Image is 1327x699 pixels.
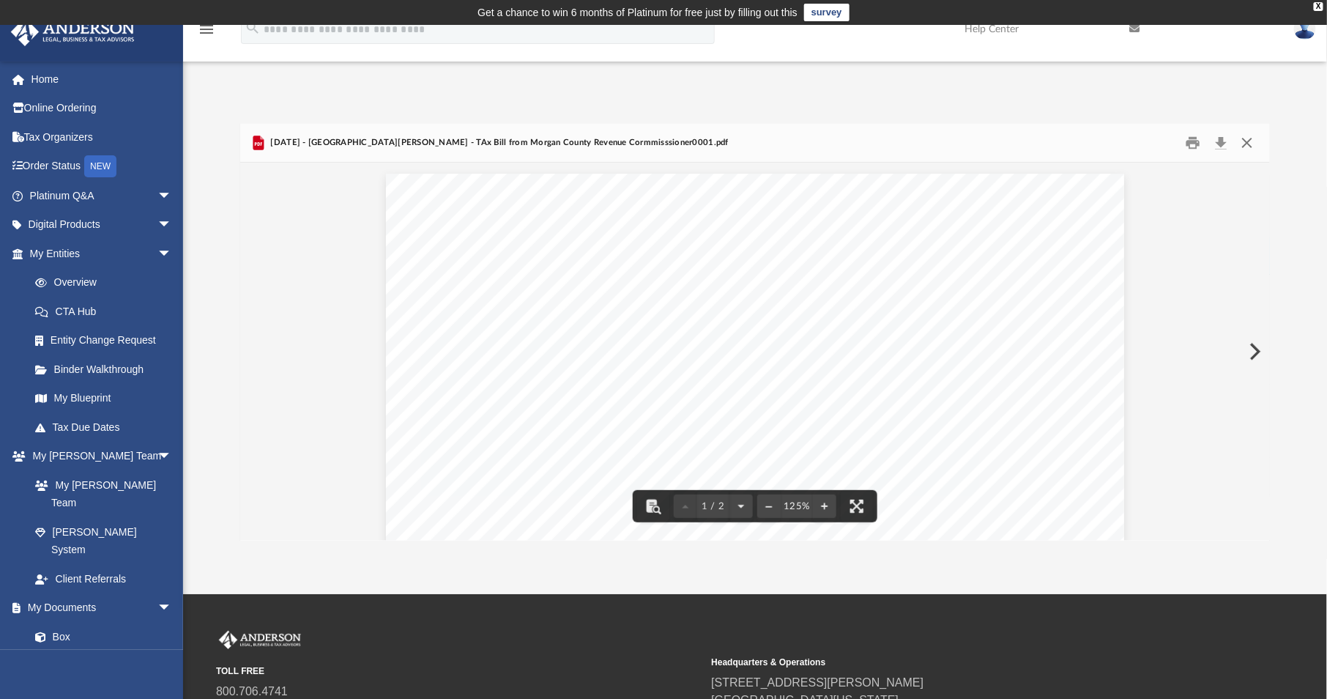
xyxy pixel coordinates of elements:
a: My Entitiesarrow_drop_down [10,239,194,268]
a: Home [10,64,194,94]
a: My [PERSON_NAME] Team [21,470,179,517]
a: [PERSON_NAME] System [21,517,187,564]
small: Headquarters & Operations [711,656,1196,669]
a: CTA Hub [21,297,194,326]
button: Zoom out [757,490,781,522]
img: Anderson Advisors Platinum Portal [216,631,304,650]
div: NEW [84,155,116,177]
button: Toggle findbar [637,490,669,522]
span: arrow_drop_down [157,210,187,240]
img: Anderson Advisors Platinum Portal [7,18,139,46]
button: Zoom in [813,490,836,522]
span: arrow_drop_down [157,239,187,269]
span: [DATE] - [GEOGRAPHIC_DATA][PERSON_NAME] - TAx Bill from Morgan County Revenue Cormmisssioner0001.pdf [267,136,729,149]
a: My [PERSON_NAME] Teamarrow_drop_down [10,442,187,471]
a: Tax Due Dates [21,413,194,442]
span: arrow_drop_down [157,181,187,211]
span: arrow_drop_down [157,593,187,624]
a: Digital Productsarrow_drop_down [10,210,194,240]
a: [STREET_ADDRESS][PERSON_NAME] [711,676,923,689]
button: Enter fullscreen [841,490,873,522]
a: Client Referrals [21,564,187,593]
button: 1 / 2 [697,490,729,522]
a: My Documentsarrow_drop_down [10,593,187,623]
div: File preview [240,163,1270,541]
a: Platinum Q&Aarrow_drop_down [10,181,194,210]
div: Document Viewer [240,163,1270,541]
a: menu [198,28,215,38]
a: survey [804,4,850,21]
button: Close [1234,132,1260,155]
a: Order StatusNEW [10,152,194,182]
span: 1 / 2 [697,502,729,511]
a: Overview [21,268,194,297]
a: 800.706.4741 [216,685,288,698]
div: Get a chance to win 6 months of Platinum for free just by filling out this [477,4,798,21]
a: Box [21,622,179,651]
img: User Pic [1294,18,1316,40]
button: Next page [729,490,753,522]
a: Online Ordering [10,94,194,123]
button: Download [1208,132,1234,155]
span: arrow_drop_down [157,442,187,472]
div: Preview [240,124,1270,541]
i: menu [198,21,215,38]
small: TOLL FREE [216,665,701,678]
i: search [245,20,261,36]
button: Next File [1238,331,1270,372]
a: Entity Change Request [21,326,194,355]
div: close [1314,2,1323,11]
button: Print [1179,132,1208,155]
a: Tax Organizers [10,122,194,152]
a: My Blueprint [21,384,187,413]
div: Current zoom level [781,502,813,511]
a: Binder Walkthrough [21,355,194,384]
